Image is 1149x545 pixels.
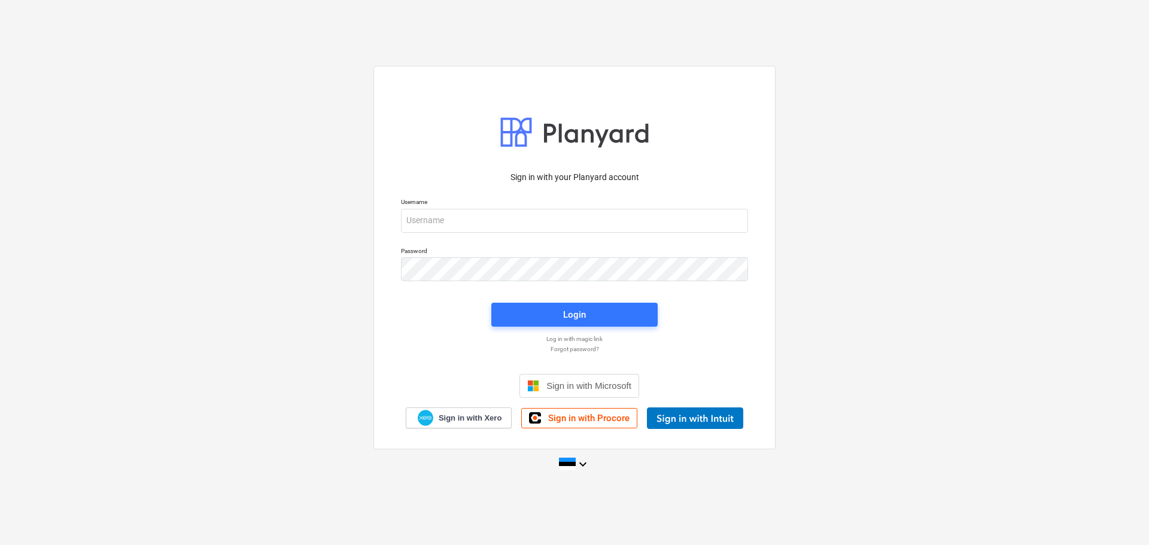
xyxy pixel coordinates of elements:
a: Sign in with Procore [521,408,637,428]
span: Sign in with Procore [548,413,630,424]
button: Login [491,303,658,327]
a: Log in with magic link [395,335,754,343]
span: Sign in with Xero [439,413,501,424]
span: Sign in with Microsoft [546,380,631,391]
a: Forgot password? [395,345,754,353]
div: Login [563,307,586,322]
p: Username [401,198,748,208]
img: Xero logo [418,410,433,426]
i: keyboard_arrow_down [576,457,590,471]
input: Username [401,209,748,233]
p: Sign in with your Planyard account [401,171,748,184]
p: Password [401,247,748,257]
a: Sign in with Xero [406,407,512,428]
img: Microsoft logo [527,380,539,392]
